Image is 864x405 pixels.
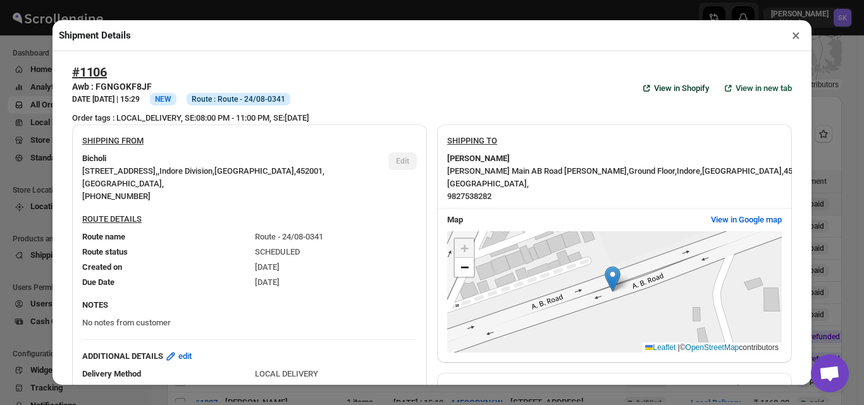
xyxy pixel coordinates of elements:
[157,166,159,176] span: ,
[654,82,709,95] span: View in Shopify
[82,232,125,241] span: Route name
[447,215,463,224] b: Map
[214,166,296,176] span: [GEOGRAPHIC_DATA] ,
[72,112,792,124] div: Order tags : LOCAL_DELIVERY, SE:08:00 PM - 11:00 PM, SE:[DATE]
[686,343,739,352] a: OpenStreetMap
[72,64,107,80] button: #1106
[255,247,300,257] span: SCHEDULED
[72,94,140,104] h3: DATE
[678,343,680,352] span: |
[703,210,789,230] button: View in Google map
[455,239,474,258] a: Zoom in
[82,318,171,327] span: No notes from customer
[82,384,114,394] span: Pin Code
[82,262,122,272] span: Created on
[192,94,285,104] span: Route : Route - 24/08-0341
[82,369,141,378] span: Delivery Method
[92,95,140,104] b: [DATE] | 15:29
[296,166,324,176] span: 452001 ,
[255,369,318,378] span: LOCAL DELIVERY
[82,350,163,363] b: ADDITIONAL DETAILS
[255,384,281,394] span: 452012
[82,214,142,224] u: ROUTE DETAILS
[633,78,717,99] a: View in Shopify
[447,383,782,396] h3: CUSTOMER DETAILS
[155,95,171,104] span: NEW
[629,166,677,176] span: Ground Floor ,
[82,166,157,176] span: [STREET_ADDRESS] ,
[178,350,192,363] span: edit
[447,166,629,176] span: [PERSON_NAME] Main AB Road [PERSON_NAME] ,
[447,179,529,188] span: [GEOGRAPHIC_DATA] ,
[82,152,106,165] b: Bicholi
[447,191,491,201] span: 9827538282
[82,247,128,257] span: Route status
[255,232,323,241] span: Route - 24/08-0341
[642,342,782,353] div: © contributors
[811,354,849,392] a: Open chat
[82,277,114,287] span: Due Date
[460,240,469,256] span: +
[255,262,280,272] span: [DATE]
[255,277,280,287] span: [DATE]
[447,136,497,145] u: SHIPPING TO
[787,27,805,44] button: ×
[784,166,812,176] span: 452012 ,
[714,78,799,99] button: View in new tab
[460,259,469,275] span: −
[82,191,151,201] span: [PHONE_NUMBER]
[82,179,164,188] span: [GEOGRAPHIC_DATA] ,
[82,136,144,145] u: SHIPPING FROM
[677,166,702,176] span: Indore ,
[82,300,108,310] b: NOTES
[72,80,290,93] h3: Awb : FGNGOKF8JF
[736,82,792,95] span: View in new tab
[605,266,620,292] img: Marker
[711,214,782,226] span: View in Google map
[702,166,784,176] span: [GEOGRAPHIC_DATA] ,
[159,166,214,176] span: Indore Division ,
[645,343,676,352] a: Leaflet
[447,152,510,165] b: [PERSON_NAME]
[455,258,474,277] a: Zoom out
[157,346,199,366] button: edit
[59,29,131,42] h2: Shipment Details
